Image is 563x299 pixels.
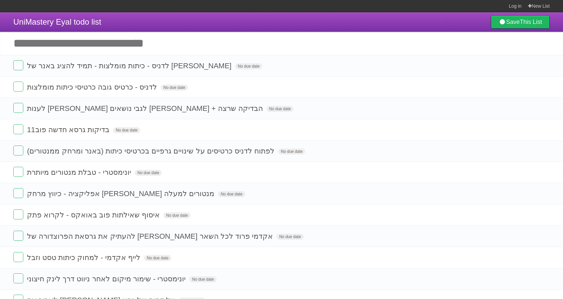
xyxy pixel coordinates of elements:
[27,147,276,155] span: לפתוח לדניס כרטיסים על שינויים גרפיים בכרטיסי כיתות (באנר ומרחק ממנטורים)
[13,146,23,155] label: Done
[491,15,550,29] a: SaveThis List
[163,212,190,218] span: No due date
[277,234,303,240] span: No due date
[27,168,133,176] span: יונימסטרי - טבלת מנטורים מיותרת
[27,253,142,262] span: לייף אקדמי - למחוק כיתות טסט וזבל
[144,255,171,261] span: No due date
[13,273,23,283] label: Done
[235,63,262,69] span: No due date
[27,126,111,134] span: בדיקות גרסא חדשה פוב11
[113,127,140,133] span: No due date
[13,209,23,219] label: Done
[13,167,23,177] label: Done
[13,17,101,26] span: UniMastery Eyal todo list
[278,149,305,154] span: No due date
[27,275,187,283] span: יונימסטרי - שימור מיקום לאחר ניווט דרך לינק חיצוני
[13,252,23,262] label: Done
[27,83,159,91] span: לדניס - כרטיס גובה כרטיסי כיתות מומלצות
[13,188,23,198] label: Done
[27,232,275,240] span: להעתיק את גרסאת הפרוצדורה של [PERSON_NAME] אקדמי פרוד לכל השאר
[267,106,293,112] span: No due date
[520,19,542,25] b: This List
[135,170,162,176] span: No due date
[27,189,216,198] span: אפליקציה - כיווץ מרחק [PERSON_NAME] מנטורים למעלה
[161,85,188,91] span: No due date
[218,191,245,197] span: No due date
[27,211,161,219] span: איסוף שאילתות פוב באואקס - לקרוא פתק
[13,231,23,241] label: Done
[13,124,23,134] label: Done
[13,60,23,70] label: Done
[27,104,265,113] span: לענות [PERSON_NAME] לגבי נושאים [PERSON_NAME] + הבדיקה שרצה
[27,62,233,70] span: לדניס - כיתות מומלצות - תמיד להציג באנר של [PERSON_NAME]
[13,82,23,92] label: Done
[13,103,23,113] label: Done
[189,276,216,282] span: No due date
